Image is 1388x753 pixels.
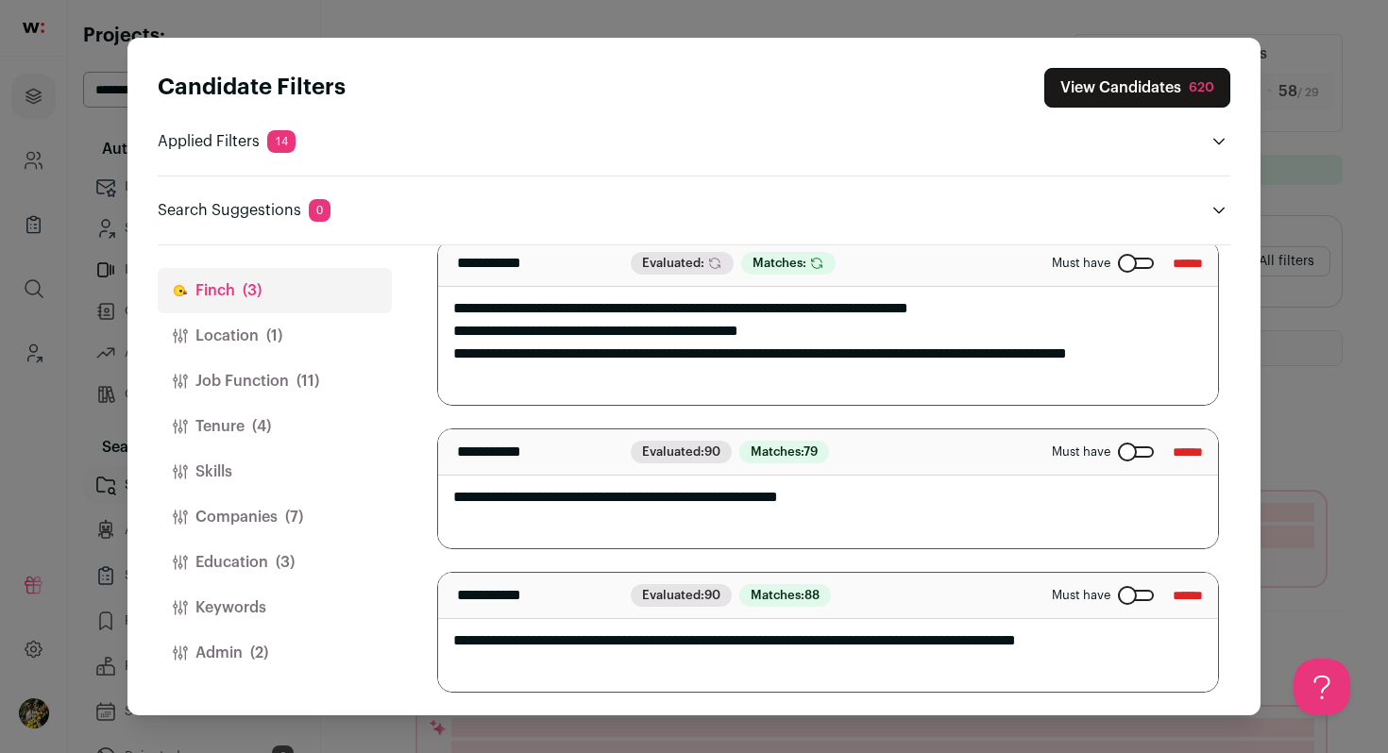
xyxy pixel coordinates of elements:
[158,630,392,676] button: Admin(2)
[158,449,392,494] button: Skills
[243,279,262,302] span: (3)
[158,268,392,313] button: Finch(3)
[158,540,392,585] button: Education(3)
[267,130,296,153] span: 14
[158,130,296,153] p: Applied Filters
[1189,78,1214,97] div: 620
[631,584,732,607] span: Evaluated:
[1052,444,1110,460] span: Must have
[1044,68,1230,108] button: Close search preferences
[250,642,268,664] span: (2)
[158,404,392,449] button: Tenure(4)
[741,252,836,276] span: Matches:
[158,313,392,359] button: Location(1)
[158,76,346,99] strong: Candidate Filters
[704,445,720,458] span: 90
[804,445,818,458] span: 79
[158,585,392,630] button: Keywords
[266,325,282,347] span: (1)
[1294,659,1350,715] iframe: Help Scout Beacon - Open
[252,415,271,438] span: (4)
[1052,588,1110,603] span: Must have
[276,551,295,574] span: (3)
[296,370,319,393] span: (11)
[1052,256,1110,271] span: Must have
[158,359,392,404] button: Job Function(11)
[158,494,392,540] button: Companies(7)
[631,441,732,463] span: Evaluated:
[804,589,820,601] span: 88
[739,584,831,607] span: Matches:
[704,589,720,601] span: 90
[309,199,330,222] span: 0
[1208,130,1230,153] button: Open applied filters
[739,441,829,463] span: Matches:
[158,199,330,222] p: Search Suggestions
[631,252,734,276] span: Evaluated:
[285,506,303,528] span: (7)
